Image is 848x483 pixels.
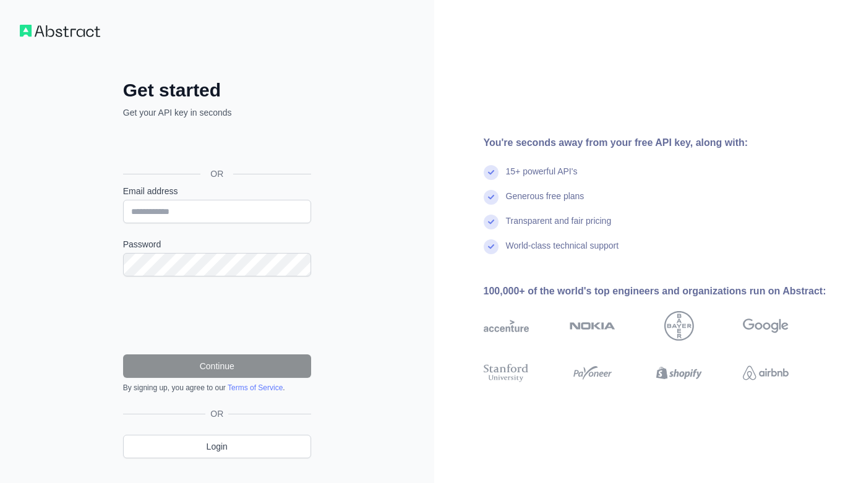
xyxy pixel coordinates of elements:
p: Get your API key in seconds [123,106,311,119]
div: By signing up, you agree to our . [123,383,311,393]
img: airbnb [743,362,789,385]
img: nokia [570,311,615,341]
span: OR [205,408,228,420]
img: accenture [484,311,529,341]
img: check mark [484,190,499,205]
img: check mark [484,165,499,180]
button: Continue [123,354,311,378]
img: shopify [656,362,702,385]
iframe: Sign in with Google Button [117,132,315,160]
h2: Get started [123,79,311,101]
span: OR [200,168,233,180]
div: 15+ powerful API's [506,165,578,190]
a: Login [123,435,311,458]
div: Transparent and fair pricing [506,215,612,239]
iframe: reCAPTCHA [123,291,311,340]
img: stanford university [484,362,529,385]
div: World-class technical support [506,239,619,264]
img: check mark [484,239,499,254]
img: payoneer [570,362,615,385]
label: Email address [123,185,311,197]
div: You're seconds away from your free API key, along with: [484,135,829,150]
img: Workflow [20,25,100,37]
div: 100,000+ of the world's top engineers and organizations run on Abstract: [484,284,829,299]
label: Password [123,238,311,250]
a: Terms of Service [228,383,283,392]
img: check mark [484,215,499,229]
img: bayer [664,311,694,341]
div: Generous free plans [506,190,585,215]
img: google [743,311,789,341]
div: Sign in with Google. Opens in new tab [123,132,309,160]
